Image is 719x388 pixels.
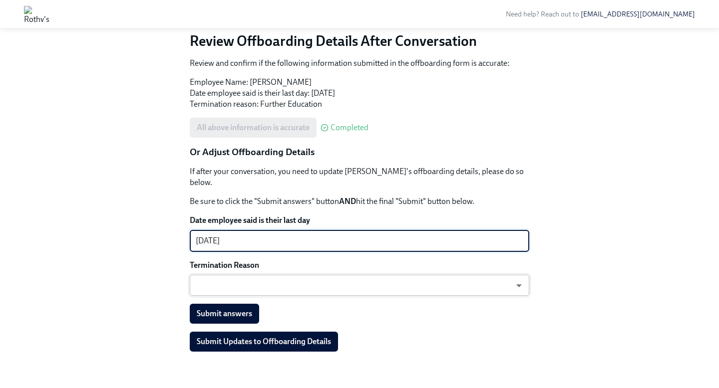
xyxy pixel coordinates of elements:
strong: AND [339,196,356,206]
span: Completed [331,124,368,132]
span: Submit Updates to Offboarding Details [197,337,331,347]
p: If after your conversation, you need to update [PERSON_NAME]'s offboarding details, please do so ... [190,166,529,188]
button: Submit answers [190,304,259,324]
p: Employee Name: [PERSON_NAME] Date employee said is their last day: [DATE] Termination reason: Fur... [190,77,529,110]
textarea: [DATE] [196,235,523,247]
p: Be sure to click the "Submit answers" button hit the final "Submit" button below. [190,196,529,207]
label: Termination Reason [190,260,529,271]
button: Submit Updates to Offboarding Details [190,332,338,352]
span: Submit answers [197,309,252,319]
p: Or Adjust Offboarding Details [190,146,529,159]
p: Review Offboarding Details After Conversation [190,32,529,50]
label: Date employee said is their last day [190,215,529,226]
img: Rothy's [24,6,49,22]
div: ​ [190,275,529,296]
p: Review and confirm if the following information submitted in the offboarding form is accurate: [190,58,529,69]
a: [EMAIL_ADDRESS][DOMAIN_NAME] [581,10,695,18]
span: Need help? Reach out to [506,10,695,18]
